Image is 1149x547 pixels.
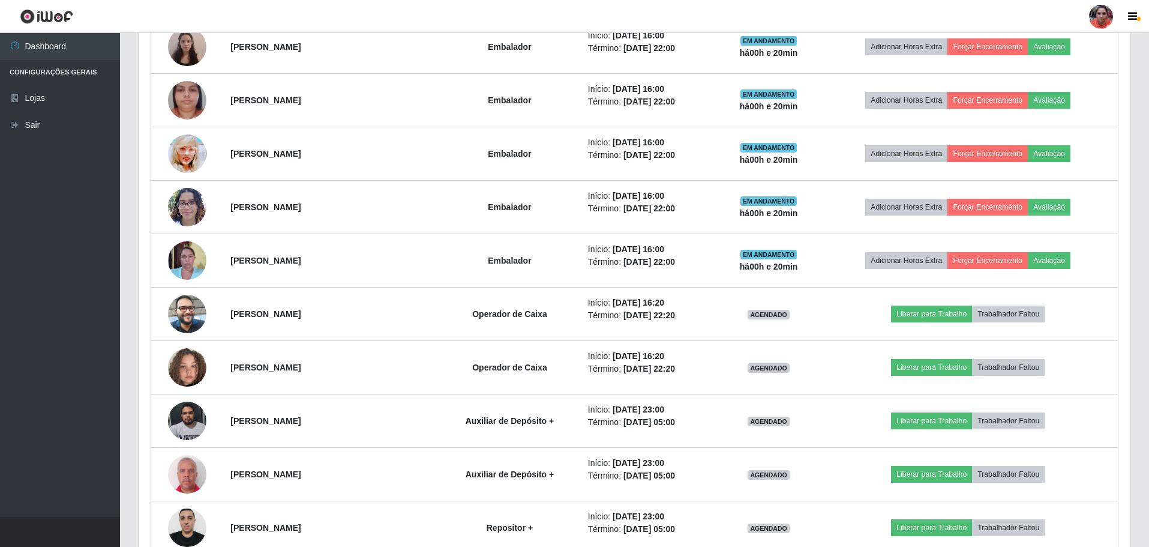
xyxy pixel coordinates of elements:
strong: [PERSON_NAME] [230,95,301,105]
button: Avaliação [1028,92,1070,109]
button: Avaliação [1028,38,1070,55]
button: Liberar para Trabalho [891,306,972,322]
time: [DATE] 22:20 [623,310,675,320]
strong: [PERSON_NAME] [230,202,301,212]
strong: Repositor + [487,523,533,533]
li: Término: [588,202,712,215]
li: Início: [588,243,712,256]
img: CoreUI Logo [20,9,73,24]
span: AGENDADO [748,524,790,533]
img: 1756829394189.jpeg [168,181,206,232]
strong: Operador de Caixa [472,309,547,319]
strong: [PERSON_NAME] [230,363,301,372]
span: AGENDADO [748,363,790,373]
strong: [PERSON_NAME] [230,470,301,479]
strong: [PERSON_NAME] [230,42,301,52]
strong: há 00 h e 20 min [740,101,798,111]
strong: [PERSON_NAME] [230,149,301,159]
strong: há 00 h e 20 min [740,48,798,58]
button: Liberar para Trabalho [891,466,972,483]
span: EM ANDAMENTO [740,89,797,99]
strong: Embalador [488,149,531,159]
time: [DATE] 23:00 [613,512,664,521]
li: Início: [588,457,712,470]
time: [DATE] 22:00 [623,97,675,106]
li: Início: [588,510,712,523]
time: [DATE] 22:00 [623,204,675,213]
img: 1752158526360.jpeg [168,66,206,134]
span: AGENDADO [748,417,790,426]
strong: há 00 h e 20 min [740,155,798,165]
time: [DATE] 22:00 [623,43,675,53]
strong: há 00 h e 20 min [740,208,798,218]
time: [DATE] 16:00 [613,84,664,94]
button: Forçar Encerramento [947,252,1028,269]
li: Início: [588,350,712,363]
time: [DATE] 23:00 [613,458,664,468]
button: Trabalhador Faltou [972,413,1045,429]
strong: Operador de Caixa [472,363,547,372]
time: [DATE] 23:00 [613,405,664,414]
img: 1757016131222.jpeg [168,235,206,286]
span: AGENDADO [748,310,790,319]
button: Forçar Encerramento [947,199,1028,216]
span: EM ANDAMENTO [740,196,797,206]
button: Forçar Encerramento [947,92,1028,109]
strong: há 00 h e 20 min [740,262,798,271]
li: Término: [588,363,712,375]
button: Liberar para Trabalho [891,519,972,536]
span: EM ANDAMENTO [740,143,797,153]
li: Término: [588,309,712,322]
time: [DATE] 22:00 [623,257,675,267]
img: 1751065972861.jpeg [168,333,206,402]
time: [DATE] 05:00 [623,417,675,427]
button: Liberar para Trabalho [891,359,972,376]
button: Avaliação [1028,252,1070,269]
time: [DATE] 16:20 [613,298,664,307]
button: Adicionar Horas Extra [865,252,947,269]
button: Adicionar Horas Extra [865,38,947,55]
span: AGENDADO [748,470,790,480]
li: Início: [588,83,712,95]
time: [DATE] 16:00 [613,244,664,254]
strong: [PERSON_NAME] [230,309,301,319]
li: Início: [588,136,712,149]
li: Início: [588,190,712,202]
time: [DATE] 16:00 [613,191,664,201]
span: EM ANDAMENTO [740,36,797,46]
img: 1755098578840.jpeg [168,127,206,181]
li: Início: [588,297,712,309]
li: Término: [588,416,712,429]
img: 1749158606538.jpeg [168,453,206,495]
button: Trabalhador Faltou [972,306,1045,322]
time: [DATE] 05:00 [623,471,675,480]
strong: [PERSON_NAME] [230,256,301,265]
li: Início: [588,403,712,416]
button: Forçar Encerramento [947,38,1028,55]
li: Término: [588,42,712,55]
time: [DATE] 22:20 [623,364,675,373]
button: Avaliação [1028,145,1070,162]
li: Término: [588,523,712,536]
button: Adicionar Horas Extra [865,199,947,216]
span: EM ANDAMENTO [740,250,797,259]
strong: Embalador [488,202,531,212]
strong: Embalador [488,42,531,52]
li: Término: [588,256,712,268]
button: Trabalhador Faltou [972,519,1045,536]
button: Liberar para Trabalho [891,413,972,429]
button: Forçar Encerramento [947,145,1028,162]
li: Término: [588,149,712,162]
img: 1726231498379.jpeg [168,21,206,72]
time: [DATE] 22:00 [623,150,675,160]
time: [DATE] 16:20 [613,351,664,361]
time: [DATE] 16:00 [613,31,664,40]
button: Avaliação [1028,199,1070,216]
strong: Embalador [488,256,531,265]
time: [DATE] 16:00 [613,138,664,147]
button: Trabalhador Faltou [972,359,1045,376]
button: Trabalhador Faltou [972,466,1045,483]
strong: Auxiliar de Depósito + [466,470,554,479]
strong: Auxiliar de Depósito + [466,416,554,426]
strong: [PERSON_NAME] [230,523,301,533]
